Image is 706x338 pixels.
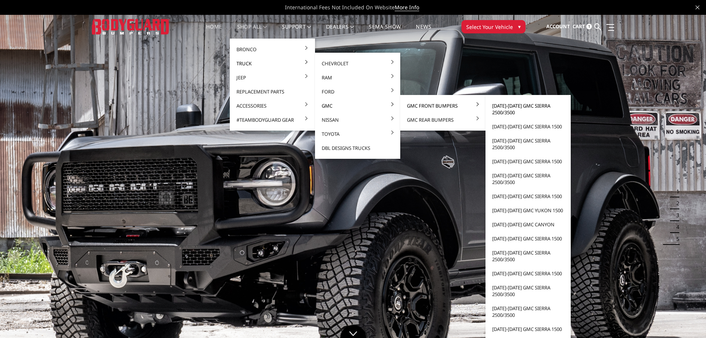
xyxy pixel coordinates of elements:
[546,17,570,37] a: Account
[318,56,397,70] a: Chevrolet
[318,113,397,127] a: Nissan
[92,19,170,34] img: BODYGUARD BUMPERS
[233,99,312,113] a: Accessories
[488,301,568,322] a: [DATE]-[DATE] GMC Sierra 2500/3500
[488,266,568,280] a: [DATE]-[DATE] GMC Sierra 1500
[318,127,397,141] a: Toyota
[233,42,312,56] a: Bronco
[488,154,568,168] a: [DATE]-[DATE] GMC Sierra 1500
[488,280,568,301] a: [DATE]-[DATE] GMC Sierra 2500/3500
[488,99,568,119] a: [DATE]-[DATE] GMC Sierra 2500/3500
[233,56,312,70] a: Truck
[573,23,585,30] span: Cart
[488,246,568,266] a: [DATE]-[DATE] GMC Sierra 2500/3500
[546,23,570,30] span: Account
[416,24,431,39] a: News
[318,99,397,113] a: GMC
[340,325,366,338] a: Click to Down
[672,209,679,221] button: 3 of 5
[326,24,354,39] a: Dealers
[669,302,706,338] iframe: Chat Widget
[237,24,267,39] a: shop all
[461,20,526,33] button: Select Your Vehicle
[672,221,679,233] button: 4 of 5
[488,119,568,134] a: [DATE]-[DATE] GMC Sierra 1500
[395,4,419,11] a: More Info
[403,99,483,113] a: GMC Front Bumpers
[318,85,397,99] a: Ford
[233,70,312,85] a: Jeep
[488,134,568,154] a: [DATE]-[DATE] GMC Sierra 2500/3500
[282,24,311,39] a: Support
[466,23,513,31] span: Select Your Vehicle
[233,85,312,99] a: Replacement Parts
[233,113,312,127] a: #TeamBodyguard Gear
[672,233,679,245] button: 5 of 5
[488,217,568,232] a: [DATE]-[DATE] GMC Canyon
[318,141,397,155] a: DBL Designs Trucks
[488,168,568,189] a: [DATE]-[DATE] GMC Sierra 2500/3500
[488,189,568,203] a: [DATE]-[DATE] GMC Sierra 1500
[488,203,568,217] a: [DATE]-[DATE] GMC Yukon 1500
[369,24,401,39] a: SEMA Show
[206,24,222,39] a: Home
[586,24,592,29] span: 1
[488,232,568,246] a: [DATE]-[DATE] GMC Sierra 1500
[488,322,568,336] a: [DATE]-[DATE] GMC Sierra 1500
[672,186,679,197] button: 1 of 5
[518,23,521,30] span: ▾
[672,197,679,209] button: 2 of 5
[573,17,592,37] a: Cart 1
[318,70,397,85] a: Ram
[403,113,483,127] a: GMC Rear Bumpers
